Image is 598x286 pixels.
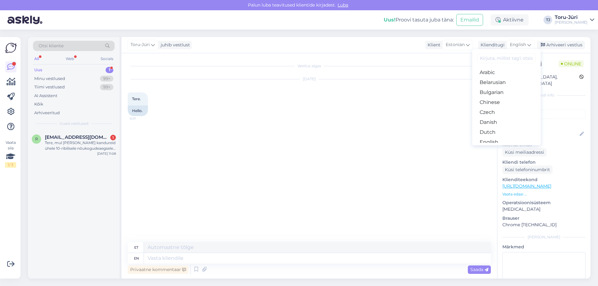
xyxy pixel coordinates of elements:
[97,151,116,156] div: [DATE] 11:08
[502,166,553,174] div: Küsi telefoninumbrit
[502,215,586,222] p: Brauser
[39,43,64,49] span: Otsi kliente
[34,76,65,82] div: Minu vestlused
[134,242,138,253] div: et
[100,76,113,82] div: 99+
[503,131,578,138] input: Lisa nimi
[99,55,115,63] div: Socials
[502,92,586,98] div: Kliendi info
[128,105,148,116] div: Hello.
[472,77,541,87] a: Belarusian
[472,137,541,147] a: English
[131,41,150,48] span: Toru-Jüri
[456,14,483,26] button: Emailid
[5,42,17,54] img: Askly Logo
[555,15,594,25] a: Toru-Jüri[PERSON_NAME]
[5,140,16,168] div: Vaata siia
[502,234,586,240] div: [PERSON_NAME]
[478,42,505,48] div: Klienditugi
[45,140,116,151] div: Tere, mul [PERSON_NAME] kandureid ühele 10-ribilisele nõukogudeaegsele malmradikale. Kas teil ole...
[425,42,440,48] div: Klient
[502,244,586,250] p: Märkmed
[502,121,586,128] p: Kliendi nimi
[502,176,586,183] p: Klienditeekond
[64,55,75,63] div: Web
[446,41,465,48] span: Estonian
[5,162,16,168] div: 1 / 3
[502,183,551,189] a: [URL][DOMAIN_NAME]
[158,42,190,48] div: juhib vestlust
[470,267,488,272] span: Saada
[491,14,529,26] div: Aktiivne
[510,41,526,48] span: English
[558,60,584,67] span: Online
[472,107,541,117] a: Czech
[106,67,113,73] div: 1
[336,2,350,8] span: Luba
[472,117,541,127] a: Danish
[59,121,88,126] span: Uued vestlused
[502,191,586,197] p: Vaata edasi ...
[502,102,586,108] p: Kliendi tag'id
[128,265,188,274] div: Privaatne kommentaar
[34,67,42,73] div: Uus
[130,116,153,121] span: 11:17
[34,84,65,90] div: Tiimi vestlused
[34,93,57,99] div: AI Assistent
[128,76,491,82] div: [DATE]
[555,20,587,25] div: [PERSON_NAME]
[472,87,541,97] a: Bulgarian
[502,206,586,213] p: [MEDICAL_DATA]
[384,17,396,23] b: Uus!
[502,159,586,166] p: Kliendi telefon
[502,110,586,119] input: Lisa tag
[128,63,491,69] div: Vestlus algas
[537,41,585,49] div: Arhiveeri vestlus
[132,96,141,101] span: Tere.
[100,84,113,90] div: 99+
[35,137,38,141] span: r
[384,16,454,24] div: Proovi tasuta juba täna:
[504,74,579,87] div: [GEOGRAPHIC_DATA], [GEOGRAPHIC_DATA]
[543,16,552,24] div: TJ
[134,253,139,264] div: en
[477,54,536,63] input: Kirjuta, millist tag'i otsid
[502,148,547,157] div: Küsi meiliaadressi
[34,110,60,116] div: Arhiveeritud
[110,135,116,140] div: 1
[472,127,541,137] a: Dutch
[502,199,586,206] p: Operatsioonisüsteem
[502,222,586,228] p: Chrome [TECHNICAL_ID]
[33,55,40,63] div: All
[472,68,541,77] a: Arabic
[472,97,541,107] a: Chinese
[502,142,586,148] p: Kliendi email
[45,134,110,140] span: rausmari85@gmail.com
[555,15,587,20] div: Toru-Jüri
[34,101,43,107] div: Kõik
